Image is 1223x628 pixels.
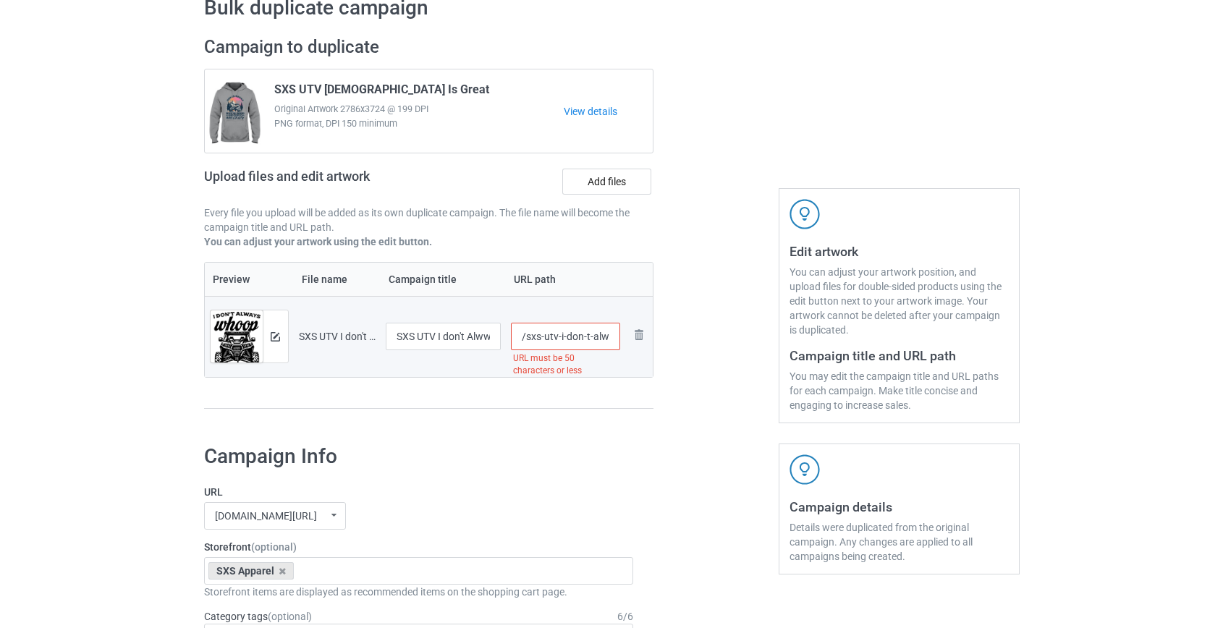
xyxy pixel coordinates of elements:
[506,263,625,296] th: URL path
[790,454,820,485] img: svg+xml;base64,PD94bWwgdmVyc2lvbj0iMS4wIiBlbmNvZGluZz0iVVRGLTgiPz4KPHN2ZyB3aWR0aD0iNDJweCIgaGVpZ2...
[274,82,489,102] span: SXS UTV [DEMOGRAPHIC_DATA] Is Great
[790,199,820,229] img: svg+xml;base64,PD94bWwgdmVyc2lvbj0iMS4wIiBlbmNvZGluZz0iVVRGLTgiPz4KPHN2ZyB3aWR0aD0iNDJweCIgaGVpZ2...
[790,369,1009,412] div: You may edit the campaign title and URL paths for each campaign. Make title concise and engaging ...
[204,444,634,470] h1: Campaign Info
[204,609,312,624] label: Category tags
[204,585,634,599] div: Storefront items are displayed as recommended items on the shopping cart page.
[790,243,1009,260] h3: Edit artwork
[630,326,648,344] img: svg+xml;base64,PD94bWwgdmVyc2lvbj0iMS4wIiBlbmNvZGluZz0iVVRGLTgiPz4KPHN2ZyB3aWR0aD0iMjhweCIgaGVpZ2...
[208,562,295,580] div: SXS Apparel
[204,205,654,234] p: Every file you upload will be added as its own duplicate campaign. The file name will become the ...
[215,511,317,521] div: [DOMAIN_NAME][URL]
[511,350,620,379] div: URL must be 50 characters or less
[274,116,564,131] span: PNG format, DPI 150 minimum
[617,609,633,624] div: 6 / 6
[204,540,634,554] label: Storefront
[381,263,507,296] th: Campaign title
[790,498,1009,515] h3: Campaign details
[564,104,653,119] a: View details
[204,236,432,247] b: You can adjust your artwork using the edit button.
[204,36,654,59] h2: Campaign to duplicate
[790,265,1009,337] div: You can adjust your artwork position, and upload files for double-sided products using the edit b...
[790,347,1009,364] h3: Campaign title and URL path
[251,541,297,553] span: (optional)
[205,263,294,296] th: Preview
[294,263,381,296] th: File name
[268,611,312,622] span: (optional)
[790,520,1009,564] div: Details were duplicated from the original campaign. Any changes are applied to all campaigns bein...
[274,102,564,116] span: Original Artwork 2786x3724 @ 199 DPI
[271,332,280,341] img: svg+xml;base64,PD94bWwgdmVyc2lvbj0iMS4wIiBlbmNvZGluZz0iVVRGLTgiPz4KPHN2ZyB3aWR0aD0iMTRweCIgaGVpZ2...
[299,329,376,344] div: SXS UTV I don't Alwways Whoop But Whe I Do There It Is.png
[204,485,634,499] label: URL
[211,310,263,380] img: original.png
[204,169,474,195] h2: Upload files and edit artwork
[562,169,651,195] label: Add files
